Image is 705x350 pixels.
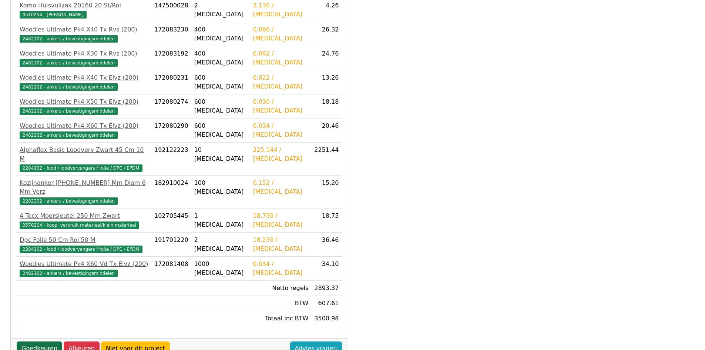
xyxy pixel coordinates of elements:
[151,22,191,46] td: 172083230
[253,146,308,163] div: 225.144 / [MEDICAL_DATA]
[20,221,139,229] span: 0570204 - koop, verbruik materieel/klein materieel
[151,119,191,143] td: 172080290
[311,22,342,46] td: 26.32
[151,143,191,176] td: 192122223
[311,296,342,311] td: 607.61
[151,94,191,119] td: 172080274
[311,257,342,281] td: 34.10
[194,97,247,115] div: 600 [MEDICAL_DATA]
[20,97,148,106] div: Woodies Ultimate Pk4 X50 Tx Elvz (200)
[151,209,191,233] td: 102705445
[194,211,247,229] div: 1 [MEDICAL_DATA]
[253,236,308,253] div: 18.230 / [MEDICAL_DATA]
[253,260,308,277] div: 0.034 / [MEDICAL_DATA]
[20,236,148,244] div: Dpc Folie 50 Cm Rol 50 M
[311,176,342,209] td: 15.20
[20,211,148,229] a: 4 Tecx Moersleutel 250 Mm Zwart0570204 - koop, verbruik materieel/klein materieel
[20,146,148,163] div: Alphaflex Basic Loodverv Zwart 45 Cm 10 M
[250,311,311,326] td: Totaal inc BTW
[194,73,247,91] div: 600 [MEDICAL_DATA]
[20,236,148,253] a: Dpc Folie 50 Cm Rol 50 M2284102 - lood / loodvervangers / folie / DPC / EPDM
[253,1,308,19] div: 2.130 / [MEDICAL_DATA]
[20,179,148,205] a: Kozijnanker [PHONE_NUMBER] Mm Diam 6 Mm Verz2282202 - ankers / bevestigingsmiddelen
[253,121,308,139] div: 0.034 / [MEDICAL_DATA]
[20,131,118,139] span: 2482102 - ankers / bevestigingsmiddelen
[194,146,247,163] div: 10 [MEDICAL_DATA]
[20,179,148,196] div: Kozijnanker [PHONE_NUMBER] Mm Diam 6 Mm Verz
[20,35,118,43] span: 2482102 - ankers / bevestigingsmiddelen
[20,146,148,172] a: Alphaflex Basic Loodverv Zwart 45 Cm 10 M2284102 - lood / loodvervangers / folie / DPC / EPDM
[311,311,342,326] td: 3500.98
[151,46,191,70] td: 172083192
[253,25,308,43] div: 0.066 / [MEDICAL_DATA]
[20,211,148,220] div: 4 Tecx Moersleutel 250 Mm Zwart
[253,97,308,115] div: 0.030 / [MEDICAL_DATA]
[253,73,308,91] div: 0.022 / [MEDICAL_DATA]
[311,209,342,233] td: 18.75
[311,281,342,296] td: 2893.37
[20,11,87,19] span: 0510254 - [PERSON_NAME]
[20,164,142,172] span: 2284102 - lood / loodvervangers / folie / DPC / EPDM
[151,176,191,209] td: 182910024
[311,46,342,70] td: 24.76
[20,59,118,67] span: 2482102 - ankers / bevestigingsmiddelen
[20,1,148,10] div: Komo Huisvuilzak 20160 20 St/Rol
[20,25,148,34] div: Woodies Ultimate Pk4 X40 Tx Rvs (200)
[250,281,311,296] td: Netto regels
[311,143,342,176] td: 2251.44
[151,70,191,94] td: 172080231
[253,179,308,196] div: 0.152 / [MEDICAL_DATA]
[20,1,148,19] a: Komo Huisvuilzak 20160 20 St/Rol0510254 - [PERSON_NAME]
[311,119,342,143] td: 20.46
[20,49,148,67] a: Woodies Ultimate Pk4 X30 Tx Rvs (200)2482102 - ankers / bevestigingsmiddelen
[253,211,308,229] div: 18.750 / [MEDICAL_DATA]
[311,94,342,119] td: 18.18
[311,233,342,257] td: 36.46
[20,73,148,82] div: Woodies Ultimate Pk4 X40 Tx Elvz (200)
[151,233,191,257] td: 191701220
[20,197,118,205] span: 2282202 - ankers / bevestigingsmiddelen
[20,121,148,139] a: Woodies Ultimate Pk4 X60 Tx Elvz (200)2482102 - ankers / bevestigingsmiddelen
[20,97,148,115] a: Woodies Ultimate Pk4 X50 Tx Elvz (200)2482102 - ankers / bevestigingsmiddelen
[20,121,148,130] div: Woodies Ultimate Pk4 X60 Tx Elvz (200)
[20,260,148,269] div: Woodies Ultimate Pk4 X60 Vd Tx Elvz (200)
[311,70,342,94] td: 13.26
[20,49,148,58] div: Woodies Ultimate Pk4 X30 Tx Rvs (200)
[253,49,308,67] div: 0.062 / [MEDICAL_DATA]
[250,296,311,311] td: BTW
[194,49,247,67] div: 400 [MEDICAL_DATA]
[194,260,247,277] div: 1000 [MEDICAL_DATA]
[20,73,148,91] a: Woodies Ultimate Pk4 X40 Tx Elvz (200)2482102 - ankers / bevestigingsmiddelen
[194,25,247,43] div: 400 [MEDICAL_DATA]
[20,270,118,277] span: 2482102 - ankers / bevestigingsmiddelen
[20,25,148,43] a: Woodies Ultimate Pk4 X40 Tx Rvs (200)2482102 - ankers / bevestigingsmiddelen
[20,246,142,253] span: 2284102 - lood / loodvervangers / folie / DPC / EPDM
[194,236,247,253] div: 2 [MEDICAL_DATA]
[194,121,247,139] div: 600 [MEDICAL_DATA]
[194,1,247,19] div: 2 [MEDICAL_DATA]
[194,179,247,196] div: 100 [MEDICAL_DATA]
[20,83,118,91] span: 2482102 - ankers / bevestigingsmiddelen
[20,107,118,115] span: 2482102 - ankers / bevestigingsmiddelen
[151,257,191,281] td: 172081408
[20,260,148,277] a: Woodies Ultimate Pk4 X60 Vd Tx Elvz (200)2482102 - ankers / bevestigingsmiddelen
